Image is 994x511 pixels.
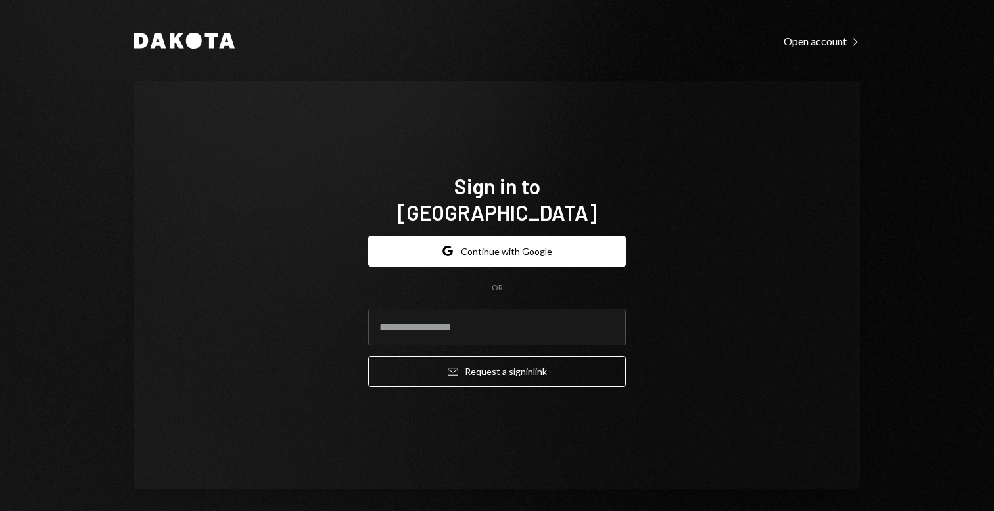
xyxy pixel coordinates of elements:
button: Continue with Google [368,236,626,267]
a: Open account [784,33,860,48]
div: OR [492,282,503,294]
h1: Sign in to [GEOGRAPHIC_DATA] [368,173,626,225]
button: Request a signinlink [368,356,626,387]
div: Open account [784,35,860,48]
